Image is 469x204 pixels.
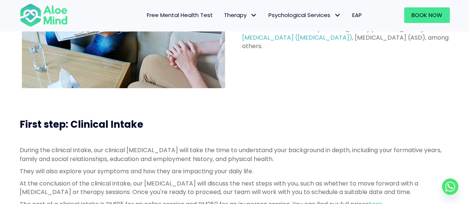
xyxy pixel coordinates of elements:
[20,118,143,131] span: First step: Clinical Intake
[20,167,450,175] p: They will also explore your symptoms and how they are impacting your daily life.
[224,11,257,19] span: Therapy
[332,10,343,21] span: Psychological Services: submenu
[442,178,458,195] a: Whatsapp
[20,179,450,196] p: At the conclusion of the clinical intake, our [MEDICAL_DATA] will discuss the next steps with you...
[404,7,450,23] a: Book Now
[263,7,347,23] a: Psychological ServicesPsychological Services: submenu
[248,10,259,21] span: Therapy: submenu
[242,16,450,51] p: Our clinical psychologists conduct assessments to diagnose mental health conditions such as [MEDI...
[77,7,367,23] nav: Menu
[412,11,442,19] span: Book Now
[347,7,367,23] a: EAP
[268,11,341,19] span: Psychological Services
[141,7,218,23] a: Free Mental Health Test
[147,11,213,19] span: Free Mental Health Test
[242,33,352,42] a: [MEDICAL_DATA] ([MEDICAL_DATA])
[20,3,68,27] img: Aloe mind Logo
[20,146,450,163] p: During the clinical intake, our clinical [MEDICAL_DATA] will take the time to understand your bac...
[218,7,263,23] a: TherapyTherapy: submenu
[352,11,362,19] span: EAP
